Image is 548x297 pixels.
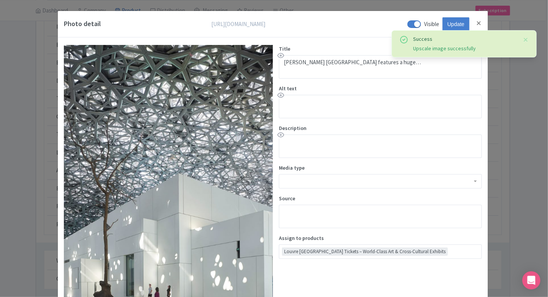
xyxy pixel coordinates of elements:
div: Success [413,35,517,43]
h4: Photo detail [64,19,101,37]
span: Title [279,45,290,52]
p: [URL][DOMAIN_NAME] [211,20,283,29]
span: Assign to products [279,235,324,241]
input: Update [442,17,470,31]
button: Close [476,19,482,28]
span: Media type [279,164,305,171]
button: Close [523,35,529,44]
textarea: [PERSON_NAME] [GEOGRAPHIC_DATA] features a huge… [279,55,482,79]
div: Visible [424,20,439,29]
span: Description [279,125,307,131]
div: Upscale image successfully [413,45,517,53]
div: Louvre [GEOGRAPHIC_DATA] Tickets – World-Class Art & Cross-Cultural Exhibits [282,247,448,256]
span: Alt text [279,85,297,92]
div: Open Intercom Messenger [522,271,540,289]
span: Source [279,195,295,202]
